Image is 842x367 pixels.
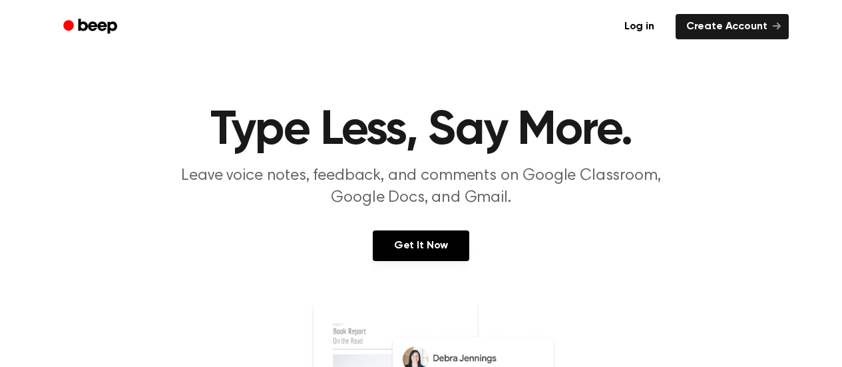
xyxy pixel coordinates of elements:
[81,107,762,155] h1: Type Less, Say More.
[54,14,129,40] a: Beep
[373,230,469,261] a: Get It Now
[166,165,677,209] p: Leave voice notes, feedback, and comments on Google Classroom, Google Docs, and Gmail.
[611,11,668,42] a: Log in
[676,14,789,39] a: Create Account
